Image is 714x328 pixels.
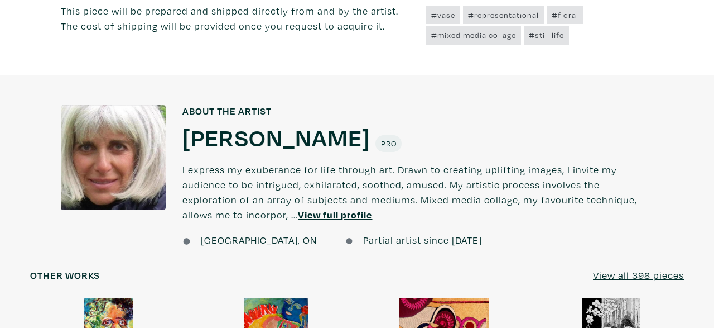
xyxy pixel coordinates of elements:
a: View all 398 pieces [593,268,684,283]
span: [GEOGRAPHIC_DATA], ON [201,234,317,246]
a: View full profile [298,208,372,221]
h6: Other works [30,269,100,282]
span: Partial artist since [DATE] [363,234,482,246]
p: I express my exuberance for life through art. Drawn to creating uplifting images, I invite my aud... [182,152,653,232]
a: #mixed media collage [426,26,521,44]
a: #floral [547,6,583,24]
a: #still life [524,26,569,44]
span: Pro [380,138,397,149]
a: #vase [426,6,460,24]
u: View all 398 pieces [593,269,684,282]
p: This piece will be prepared and shipped directly from and by the artist. The cost of shipping wil... [61,3,409,34]
a: [PERSON_NAME] [182,122,370,152]
h6: About the artist [182,105,653,117]
a: #representational [463,6,544,24]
